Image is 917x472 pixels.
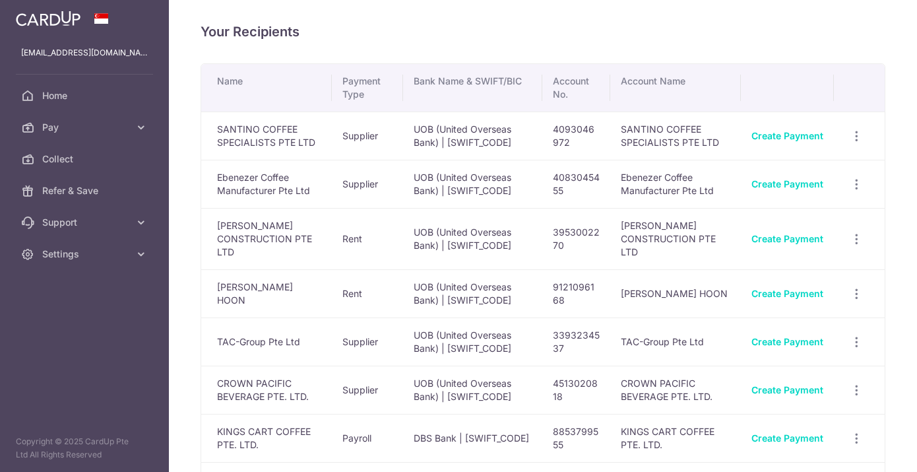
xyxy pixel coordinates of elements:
[610,64,742,112] th: Account Name
[403,366,542,414] td: UOB (United Overseas Bank) | [SWIFT_CODE]
[610,208,742,269] td: [PERSON_NAME] CONSTRUCTION PTE LTD
[403,64,542,112] th: Bank Name & SWIFT/BIC
[42,216,129,229] span: Support
[42,152,129,166] span: Collect
[332,318,402,366] td: Supplier
[403,160,542,208] td: UOB (United Overseas Bank) | [SWIFT_CODE]
[542,160,610,208] td: 4083045455
[751,384,823,395] a: Create Payment
[751,233,823,244] a: Create Payment
[201,64,332,112] th: Name
[201,208,332,269] td: [PERSON_NAME] CONSTRUCTION PTE LTD
[403,269,542,318] td: UOB (United Overseas Bank) | [SWIFT_CODE]
[542,64,610,112] th: Account No.
[610,160,742,208] td: Ebenezer Coffee Manufacturer Pte Ltd
[542,414,610,462] td: 8853799555
[610,318,742,366] td: TAC-Group Pte Ltd
[332,366,402,414] td: Supplier
[751,130,823,141] a: Create Payment
[610,414,742,462] td: KINGS CART COFFEE PTE. LTD.
[201,366,332,414] td: CROWN PACIFIC BEVERAGE PTE. LTD.
[201,269,332,318] td: [PERSON_NAME] HOON
[332,208,402,269] td: Rent
[42,184,129,197] span: Refer & Save
[542,366,610,414] td: 4513020818
[403,414,542,462] td: DBS Bank | [SWIFT_CODE]
[42,89,129,102] span: Home
[201,414,332,462] td: KINGS CART COFFEE PTE. LTD.
[751,178,823,189] a: Create Payment
[403,112,542,160] td: UOB (United Overseas Bank) | [SWIFT_CODE]
[332,414,402,462] td: Payroll
[542,269,610,318] td: 9121096168
[332,160,402,208] td: Supplier
[610,112,742,160] td: SANTINO COFFEE SPECIALISTS PTE LTD
[751,288,823,299] a: Create Payment
[201,160,332,208] td: Ebenezer Coffee Manufacturer Pte Ltd
[21,46,148,59] p: [EMAIL_ADDRESS][DOMAIN_NAME]
[751,336,823,347] a: Create Payment
[42,248,129,261] span: Settings
[542,208,610,269] td: 3953002270
[42,121,129,134] span: Pay
[403,318,542,366] td: UOB (United Overseas Bank) | [SWIFT_CODE]
[332,269,402,318] td: Rent
[751,432,823,444] a: Create Payment
[201,318,332,366] td: TAC-Group Pte Ltd
[403,208,542,269] td: UOB (United Overseas Bank) | [SWIFT_CODE]
[201,21,885,42] h4: Your Recipients
[542,318,610,366] td: 3393234537
[610,366,742,414] td: CROWN PACIFIC BEVERAGE PTE. LTD.
[542,112,610,160] td: 4093046972
[16,11,80,26] img: CardUp
[610,269,742,318] td: [PERSON_NAME] HOON
[332,64,402,112] th: Payment Type
[201,112,332,160] td: SANTINO COFFEE SPECIALISTS PTE LTD
[332,112,402,160] td: Supplier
